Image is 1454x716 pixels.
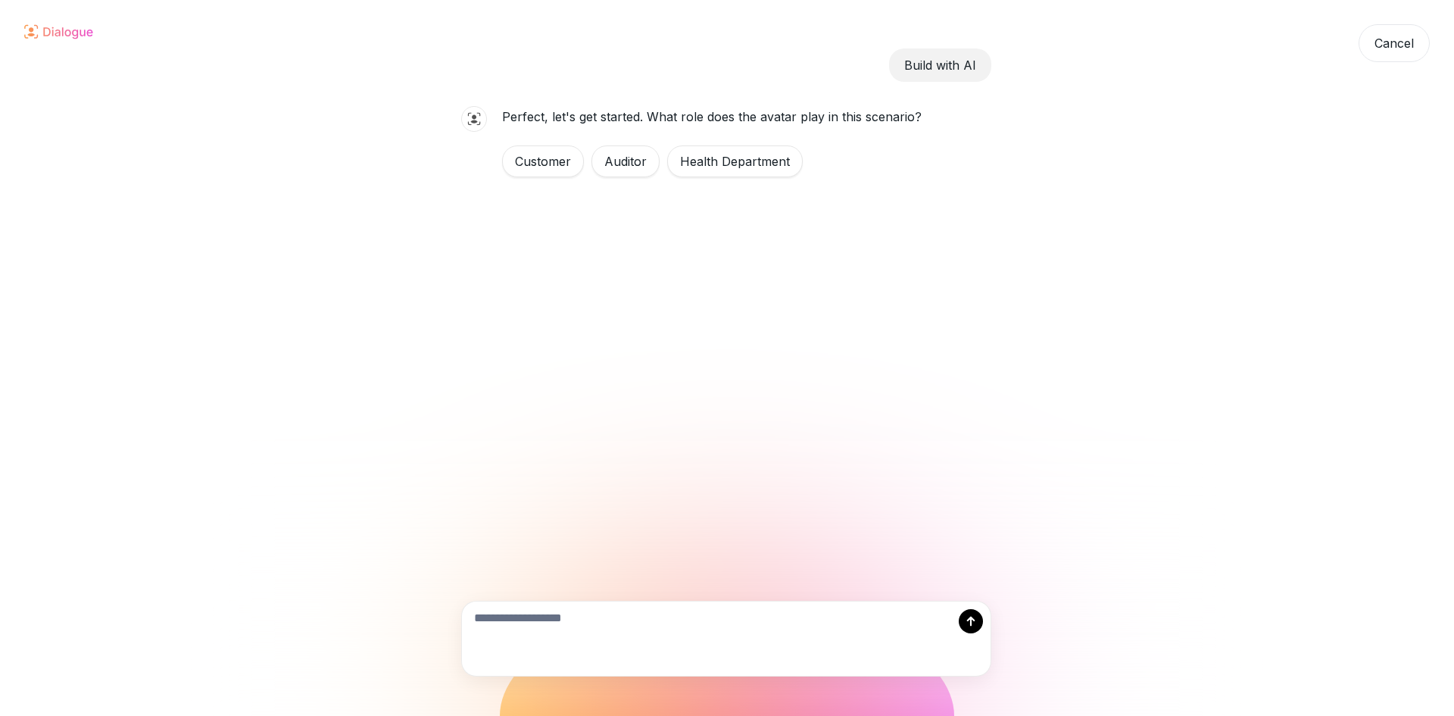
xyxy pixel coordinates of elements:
[1359,24,1430,62] div: Cancel
[889,48,991,82] div: Build with AI
[502,106,922,127] p: Perfect, let's get started. What role does the avatar play in this scenario?
[667,145,803,177] div: Health Department
[591,145,660,177] div: Auditor
[502,145,584,177] div: Customer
